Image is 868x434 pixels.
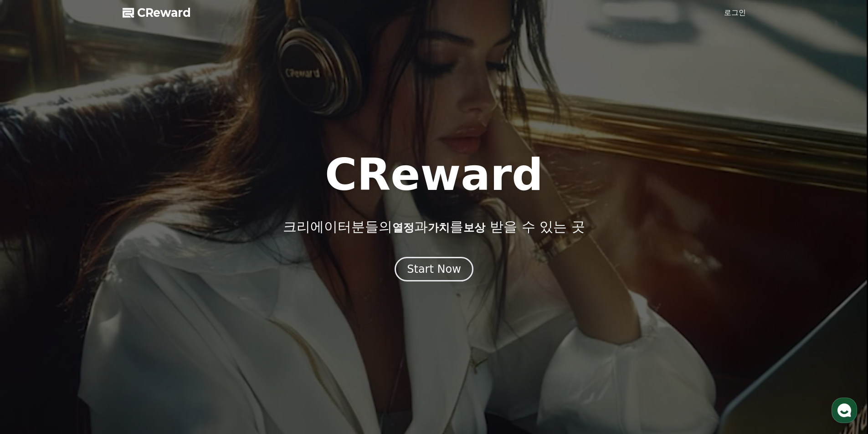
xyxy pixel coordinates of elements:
[137,5,191,20] span: CReward
[463,221,485,234] span: 보상
[392,221,414,234] span: 열정
[283,219,585,235] p: 크리에이터분들의 과 를 받을 수 있는 곳
[428,221,450,234] span: 가치
[123,5,191,20] a: CReward
[395,257,473,281] button: Start Now
[724,7,746,18] a: 로그인
[325,153,543,197] h1: CReward
[407,262,461,276] div: Start Now
[395,266,473,275] a: Start Now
